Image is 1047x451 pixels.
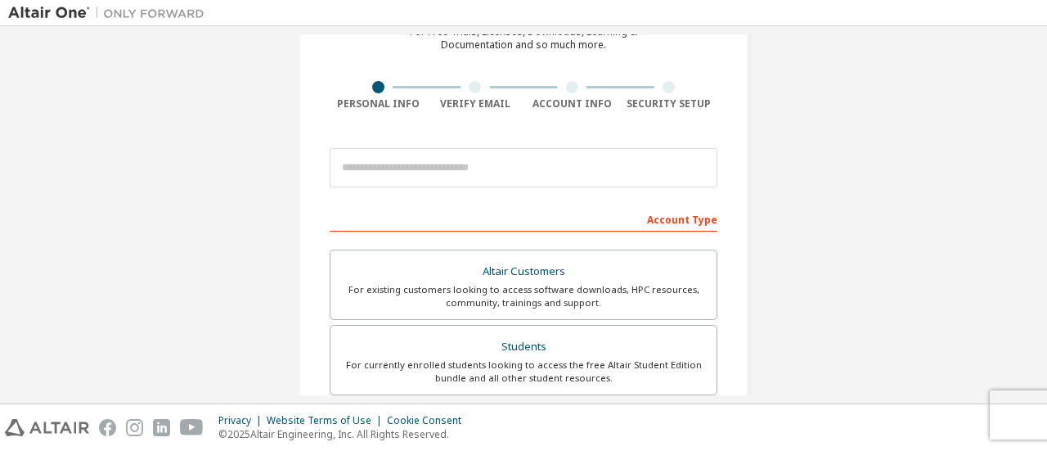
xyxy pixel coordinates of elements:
[99,419,116,436] img: facebook.svg
[340,283,707,309] div: For existing customers looking to access software downloads, HPC resources, community, trainings ...
[5,419,89,436] img: altair_logo.svg
[410,25,637,52] div: For Free Trials, Licenses, Downloads, Learning & Documentation and so much more.
[153,419,170,436] img: linkedin.svg
[126,419,143,436] img: instagram.svg
[8,5,213,21] img: Altair One
[180,419,204,436] img: youtube.svg
[218,427,471,441] p: © 2025 Altair Engineering, Inc. All Rights Reserved.
[340,260,707,283] div: Altair Customers
[330,205,717,232] div: Account Type
[340,359,707,385] div: For currently enrolled students looking to access the free Altair Student Edition bundle and all ...
[267,414,387,427] div: Website Terms of Use
[218,414,267,427] div: Privacy
[340,336,707,359] div: Students
[621,97,718,110] div: Security Setup
[330,97,427,110] div: Personal Info
[387,414,471,427] div: Cookie Consent
[427,97,524,110] div: Verify Email
[523,97,621,110] div: Account Info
